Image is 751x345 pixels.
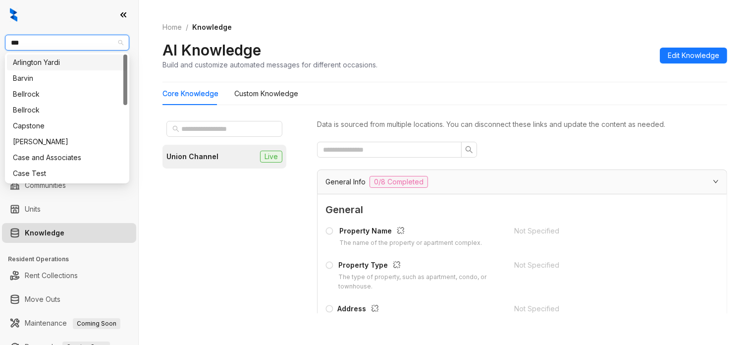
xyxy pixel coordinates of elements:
span: Knowledge [192,23,232,31]
div: Property Name [339,226,482,238]
li: Move Outs [2,289,136,309]
span: Coming Soon [73,318,120,329]
div: Arlington Yardi [13,57,121,68]
li: Collections [2,133,136,153]
a: Knowledge [25,223,64,243]
div: Capstone [7,118,127,134]
li: Communities [2,175,136,195]
button: Edit Knowledge [660,48,727,63]
div: Capstone [13,120,121,131]
div: Case Test [7,166,127,181]
div: [PERSON_NAME] [13,136,121,147]
div: Case Test [13,168,121,179]
div: Not Specified [514,260,691,271]
h2: AI Knowledge [162,41,261,59]
div: General Info0/8 Completed [318,170,727,194]
div: Case and Associates [13,152,121,163]
div: Arlington Yardi [7,55,127,70]
li: Rent Collections [2,266,136,286]
div: The name of the property or apartment complex. [339,238,482,248]
div: Barvin [13,73,121,84]
div: Address [337,303,502,316]
div: Carter Haston [7,134,127,150]
li: Leads [2,66,136,86]
span: Live [260,151,282,163]
li: Knowledge [2,223,136,243]
span: expanded [713,178,719,184]
span: General [325,202,719,218]
li: Maintenance [2,313,136,333]
div: Bellrock [13,105,121,115]
div: Data is sourced from multiple locations. You can disconnect these links and update the content as... [317,119,727,130]
div: Not Specified [514,303,691,314]
a: Home [161,22,184,33]
div: Build and customize automated messages for different occasions. [162,59,377,70]
div: The type of property, such as apartment, condo, or townhouse. [338,273,502,291]
img: logo [10,8,17,22]
a: Move Outs [25,289,60,309]
div: Bellrock [13,89,121,100]
div: Case and Associates [7,150,127,166]
div: Custom Knowledge [234,88,298,99]
div: Bellrock [7,102,127,118]
div: Union Channel [166,151,218,162]
a: Units [25,199,41,219]
span: 0/8 Completed [370,176,428,188]
li: / [186,22,188,33]
h3: Resident Operations [8,255,138,264]
li: Units [2,199,136,219]
span: search [172,125,179,132]
div: Barvin [7,70,127,86]
div: Property Type [338,260,502,273]
span: search [465,146,473,154]
div: Core Knowledge [162,88,218,99]
li: Leasing [2,109,136,129]
span: Edit Knowledge [668,50,719,61]
a: Communities [25,175,66,195]
div: Bellrock [7,86,127,102]
a: Rent Collections [25,266,78,286]
div: Not Specified [514,226,691,236]
span: General Info [325,176,366,187]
